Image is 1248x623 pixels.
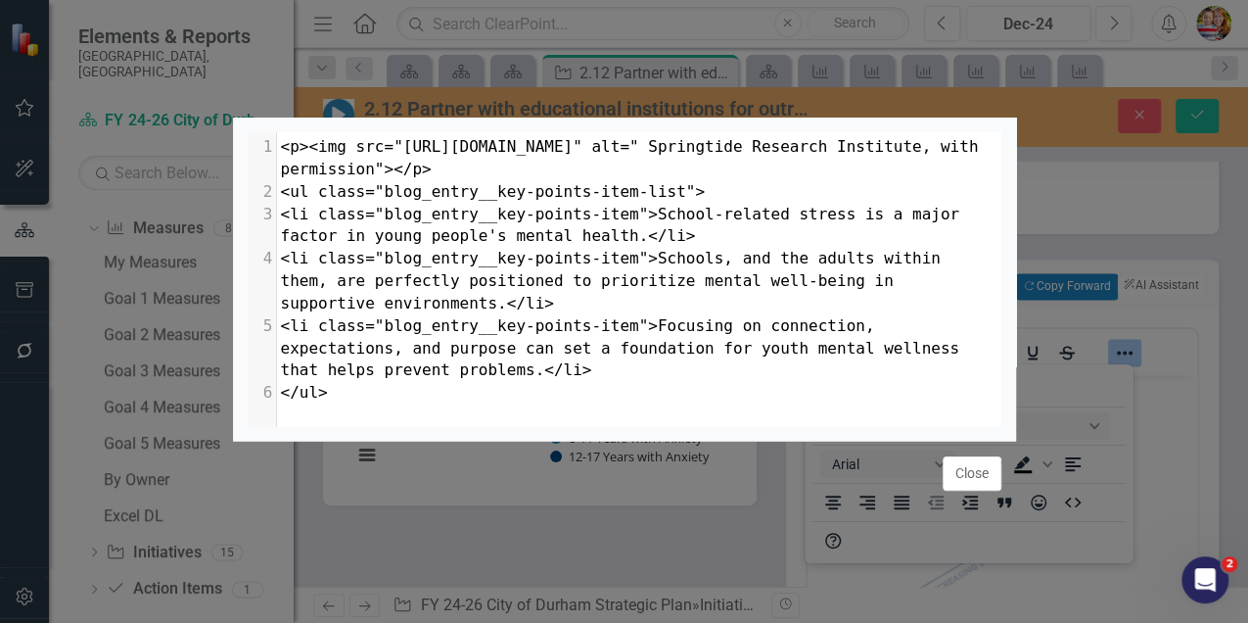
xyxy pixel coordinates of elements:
[248,315,276,338] div: 5
[281,383,328,402] span: </ul>
[1181,556,1228,603] iframe: Intercom live chat
[281,249,950,312] span: <li class="blog_entry__key-points-item">Schools, and the adults within them, are perfectly positi...
[248,204,276,226] div: 3
[281,137,988,178] span: <p><img src="[URL][DOMAIN_NAME]" alt=" Springtide Research Institute, with permission"></p>
[1222,556,1237,572] span: 2
[44,295,386,342] li: School-related stress is a major factor in young people's mental health.
[5,5,318,279] img: Springtide Research Institute, with permission
[281,316,969,380] span: <li class="blog_entry__key-points-item">Focusing on connection, expectations, and purpose can set...
[943,456,1001,491] button: Close
[248,382,276,405] div: 6
[281,205,969,246] span: <li class="blog_entry__key-points-item">School-related stress is a major factor in young people's...
[248,181,276,204] div: 2
[281,182,706,201] span: <ul class="blog_entry__key-points-item-list">
[248,248,276,270] div: 4
[248,136,276,159] div: 1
